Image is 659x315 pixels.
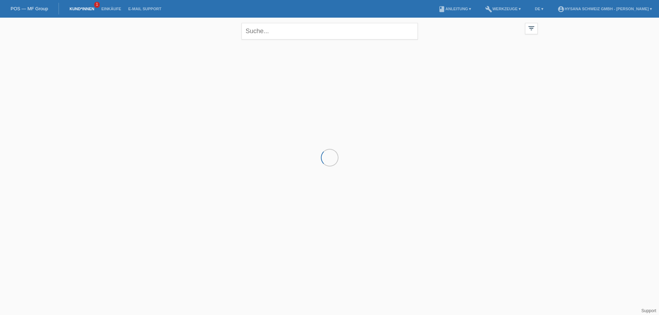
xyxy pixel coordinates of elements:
a: account_circleHySaNa Schweiz GmbH - [PERSON_NAME] ▾ [554,7,655,11]
a: Kund*innen [66,7,98,11]
a: E-Mail Support [125,7,165,11]
a: bookAnleitung ▾ [435,7,475,11]
span: 1 [94,2,100,8]
i: filter_list [527,24,535,32]
a: POS — MF Group [11,6,48,11]
a: Support [641,308,656,313]
input: Suche... [242,23,418,40]
a: Einkäufe [98,7,124,11]
a: DE ▾ [531,7,547,11]
i: book [438,6,445,13]
a: buildWerkzeuge ▾ [482,7,524,11]
i: build [485,6,492,13]
i: account_circle [557,6,565,13]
